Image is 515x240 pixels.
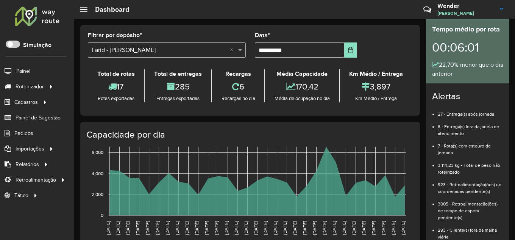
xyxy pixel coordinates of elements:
[145,221,150,235] text: [DATE]
[437,2,494,9] h3: Wender
[432,60,503,78] div: 22,70% menor que o dia anterior
[267,95,337,102] div: Média de ocupação no dia
[437,10,494,17] span: [PERSON_NAME]
[381,221,386,235] text: [DATE]
[16,176,56,184] span: Retroalimentação
[16,145,44,153] span: Importações
[230,45,236,55] span: Clear all
[155,221,160,235] text: [DATE]
[165,221,170,235] text: [DATE]
[92,171,103,176] text: 4,000
[371,221,376,235] text: [DATE]
[101,213,103,218] text: 0
[419,2,435,18] a: Contato Rápido
[14,129,33,137] span: Pedidos
[432,35,503,60] div: 00:06:01
[214,69,262,78] div: Recargas
[438,176,503,195] li: 923 - Retroalimentação(ões) de coordenadas pendente(s)
[243,221,248,235] text: [DATE]
[90,95,142,102] div: Rotas exportadas
[282,221,287,235] text: [DATE]
[106,221,111,235] text: [DATE]
[204,221,209,235] text: [DATE]
[342,95,410,102] div: Km Médio / Entrega
[175,221,179,235] text: [DATE]
[361,221,366,235] text: [DATE]
[194,221,199,235] text: [DATE]
[23,41,51,50] label: Simulação
[90,69,142,78] div: Total de rotas
[147,78,209,95] div: 285
[115,221,120,235] text: [DATE]
[184,221,189,235] text: [DATE]
[14,191,28,199] span: Tático
[401,221,406,235] text: [DATE]
[125,221,130,235] text: [DATE]
[263,221,268,235] text: [DATE]
[16,114,61,122] span: Painel de Sugestão
[90,78,142,95] div: 17
[255,31,270,40] label: Data
[391,221,396,235] text: [DATE]
[322,221,327,235] text: [DATE]
[438,195,503,221] li: 3005 - Retroalimentação(ões) de tempo de espera pendente(s)
[214,221,219,235] text: [DATE]
[234,221,239,235] text: [DATE]
[342,78,410,95] div: 3,897
[438,137,503,156] li: 7 - Rota(s) com estouro de jornada
[267,78,337,95] div: 170,42
[16,67,30,75] span: Painel
[342,221,346,235] text: [DATE]
[92,192,103,197] text: 2,000
[86,129,412,140] h4: Capacidade por dia
[16,160,39,168] span: Relatórios
[302,221,307,235] text: [DATE]
[87,5,130,14] h2: Dashboard
[253,221,258,235] text: [DATE]
[267,69,337,78] div: Média Capacidade
[344,42,357,58] button: Choose Date
[438,156,503,176] li: 3.114,23 kg - Total de peso não roteirizado
[432,91,503,102] h4: Alertas
[214,95,262,102] div: Recargas no dia
[14,98,38,106] span: Cadastros
[438,105,503,118] li: 27 - Entrega(s) após jornada
[147,95,209,102] div: Entregas exportadas
[135,221,140,235] text: [DATE]
[92,150,103,155] text: 6,000
[342,69,410,78] div: Km Médio / Entrega
[147,69,209,78] div: Total de entregas
[214,78,262,95] div: 6
[273,221,278,235] text: [DATE]
[16,83,44,91] span: Roteirizador
[224,221,229,235] text: [DATE]
[292,221,297,235] text: [DATE]
[88,31,142,40] label: Filtrar por depósito
[432,24,503,35] div: Tempo médio por rota
[312,221,317,235] text: [DATE]
[332,221,337,235] text: [DATE]
[351,221,356,235] text: [DATE]
[438,118,503,137] li: 6 - Entrega(s) fora da janela de atendimento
